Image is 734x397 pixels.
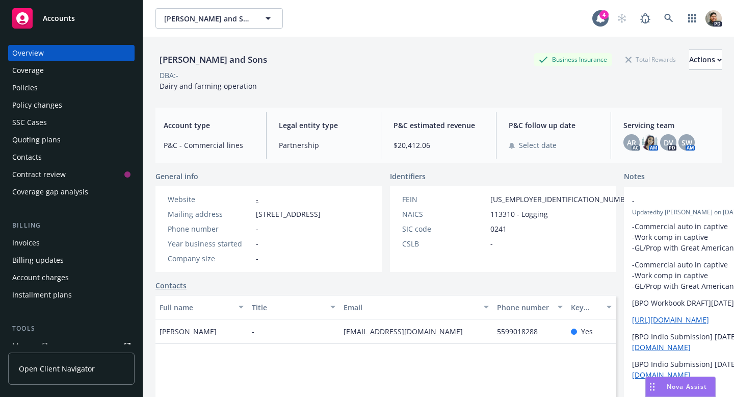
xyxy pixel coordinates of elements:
[497,327,546,336] a: 5599018288
[8,324,135,334] div: Tools
[519,140,557,151] span: Select date
[19,363,95,374] span: Open Client Navigator
[394,120,484,131] span: P&C estimated revenue
[339,295,493,319] button: Email
[8,97,135,113] a: Policy changes
[164,140,254,151] span: P&C - Commercial lines
[168,253,252,264] div: Company size
[168,224,252,234] div: Phone number
[279,140,369,151] span: Partnership
[155,280,187,291] a: Contacts
[8,235,135,251] a: Invoices
[155,8,283,29] button: [PERSON_NAME] and Sons
[497,302,551,313] div: Phone number
[12,149,42,165] div: Contacts
[682,8,702,29] a: Switch app
[402,194,486,205] div: FEIN
[705,10,722,27] img: photo
[12,184,88,200] div: Coverage gap analysis
[689,49,722,70] button: Actions
[256,238,258,249] span: -
[168,209,252,219] div: Mailing address
[8,132,135,148] a: Quoting plans
[43,14,75,22] span: Accounts
[8,166,135,183] a: Contract review
[581,326,593,337] span: Yes
[256,209,321,219] span: [STREET_ADDRESS]
[164,13,252,24] span: [PERSON_NAME] and Sons
[8,45,135,61] a: Overview
[493,295,566,319] button: Phone number
[490,209,548,219] span: 113310 - Logging
[12,62,44,79] div: Coverage
[642,134,658,151] img: photo
[8,114,135,131] a: SSC Cases
[623,120,714,131] span: Servicing team
[12,166,66,183] div: Contract review
[248,295,340,319] button: Title
[8,220,135,231] div: Billing
[256,224,258,234] span: -
[252,326,254,337] span: -
[252,302,325,313] div: Title
[344,327,471,336] a: [EMAIL_ADDRESS][DOMAIN_NAME]
[567,295,616,319] button: Key contact
[664,137,673,148] span: DV
[681,137,692,148] span: SW
[12,132,61,148] div: Quoting plans
[12,252,64,268] div: Billing updates
[279,120,369,131] span: Legal entity type
[256,194,258,204] a: -
[12,287,72,303] div: Installment plans
[571,302,600,313] div: Key contact
[490,224,507,234] span: 0241
[8,252,135,268] a: Billing updates
[160,70,178,81] div: DBA: -
[160,81,257,91] span: Dairy and farming operation
[12,269,69,286] div: Account charges
[645,377,716,397] button: Nova Assist
[168,238,252,249] div: Year business started
[155,171,198,182] span: General info
[689,50,722,69] div: Actions
[12,80,38,96] div: Policies
[168,194,252,205] div: Website
[612,8,632,29] a: Start snowing
[599,10,609,19] div: 4
[155,53,271,66] div: [PERSON_NAME] and Sons
[402,224,486,234] div: SIC code
[8,184,135,200] a: Coverage gap analysis
[164,120,254,131] span: Account type
[8,269,135,286] a: Account charges
[627,137,636,148] span: AR
[8,80,135,96] a: Policies
[8,338,135,354] a: Manage files
[632,315,709,325] a: [URL][DOMAIN_NAME]
[624,171,645,183] span: Notes
[402,238,486,249] div: CSLB
[12,97,62,113] div: Policy changes
[160,302,232,313] div: Full name
[490,194,636,205] span: [US_EMPLOYER_IDENTIFICATION_NUMBER]
[160,326,217,337] span: [PERSON_NAME]
[490,238,493,249] span: -
[646,377,659,396] div: Drag to move
[8,4,135,33] a: Accounts
[12,114,47,131] div: SSC Cases
[534,53,612,66] div: Business Insurance
[394,140,484,151] span: $20,412.06
[12,45,44,61] div: Overview
[12,338,56,354] div: Manage files
[8,287,135,303] a: Installment plans
[509,120,599,131] span: P&C follow up date
[8,62,135,79] a: Coverage
[659,8,679,29] a: Search
[344,302,478,313] div: Email
[155,295,248,319] button: Full name
[390,171,426,182] span: Identifiers
[635,8,656,29] a: Report a Bug
[620,53,681,66] div: Total Rewards
[667,382,707,391] span: Nova Assist
[8,149,135,165] a: Contacts
[256,253,258,264] span: -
